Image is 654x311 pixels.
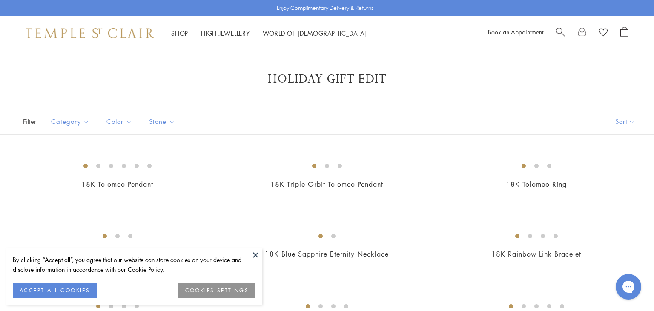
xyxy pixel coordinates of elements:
[201,29,250,37] a: High JewelleryHigh Jewellery
[13,283,97,298] button: ACCEPT ALL COOKIES
[171,29,188,37] a: ShopShop
[34,71,620,87] h1: Holiday Gift Edit
[143,112,181,131] button: Stone
[556,27,565,40] a: Search
[45,112,96,131] button: Category
[491,249,581,259] a: 18K Rainbow Link Bracelet
[270,180,383,189] a: 18K Triple Orbit Tolomeo Pendant
[277,4,373,12] p: Enjoy Complimentary Delivery & Returns
[26,28,154,38] img: Temple St. Clair
[13,255,255,274] div: By clicking “Accept all”, you agree that our website can store cookies on your device and disclos...
[488,28,543,36] a: Book an Appointment
[599,27,608,40] a: View Wishlist
[506,180,567,189] a: 18K Tolomeo Ring
[171,28,367,39] nav: Main navigation
[265,249,389,259] a: 18K Blue Sapphire Eternity Necklace
[178,283,255,298] button: COOKIES SETTINGS
[611,271,645,302] iframe: Gorgias live chat messenger
[102,116,138,127] span: Color
[263,29,367,37] a: World of [DEMOGRAPHIC_DATA]World of [DEMOGRAPHIC_DATA]
[596,108,654,134] button: Show sort by
[81,180,153,189] a: 18K Tolomeo Pendant
[100,112,138,131] button: Color
[47,116,96,127] span: Category
[145,116,181,127] span: Stone
[620,27,628,40] a: Open Shopping Bag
